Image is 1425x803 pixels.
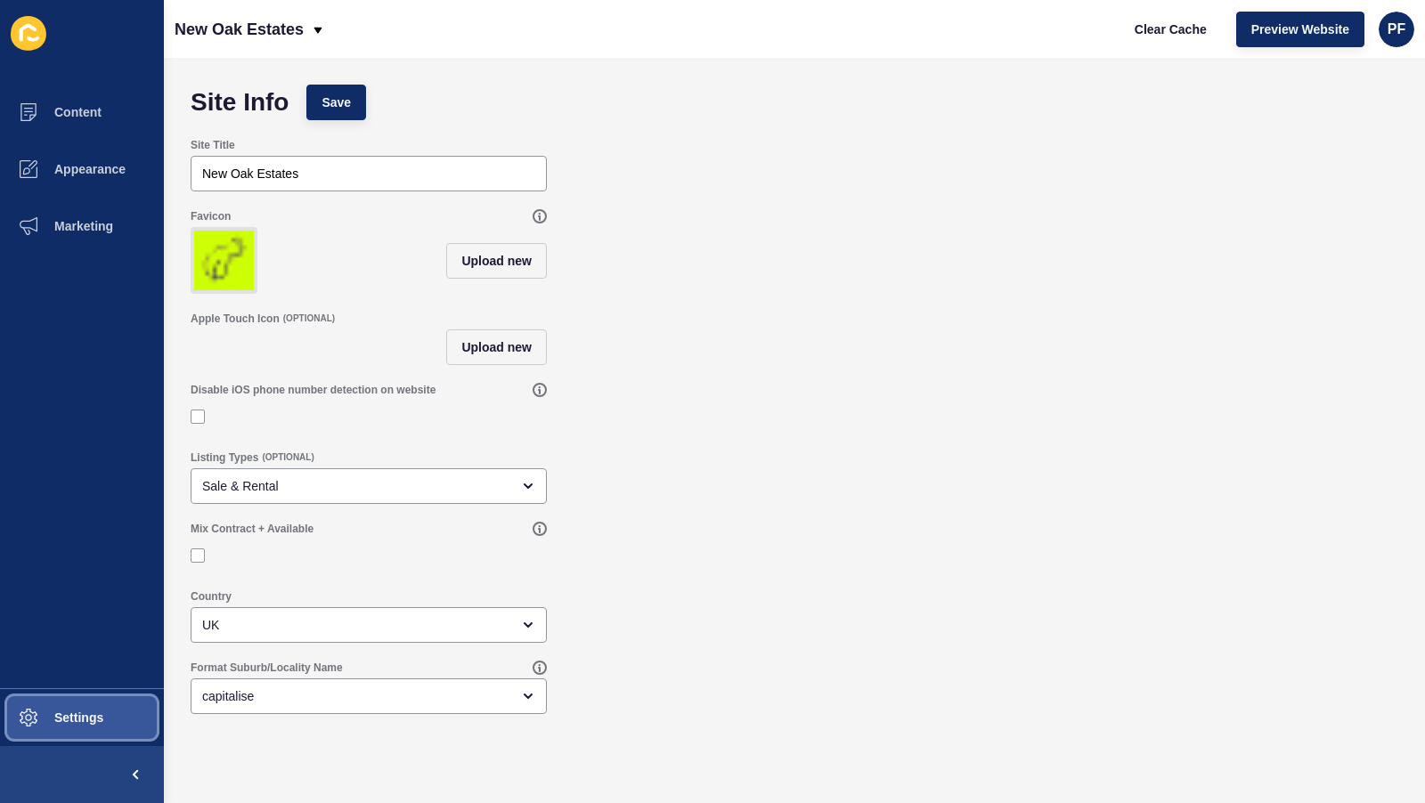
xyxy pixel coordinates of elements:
[191,522,313,536] label: Mix Contract + Available
[191,661,343,675] label: Format Suburb/Locality Name
[191,678,547,714] div: open menu
[1120,12,1222,47] button: Clear Cache
[191,312,280,326] label: Apple Touch Icon
[191,93,289,111] h1: Site Info
[175,7,304,52] p: New Oak Estates
[446,243,547,279] button: Upload new
[446,329,547,365] button: Upload new
[191,383,436,397] label: Disable iOS phone number detection on website
[191,209,231,223] label: Favicon
[191,589,232,604] label: Country
[191,450,258,465] label: Listing Types
[262,451,313,464] span: (OPTIONAL)
[191,138,235,152] label: Site Title
[283,312,335,325] span: (OPTIONAL)
[461,338,532,356] span: Upload new
[191,607,547,643] div: open menu
[191,468,547,504] div: open menu
[461,252,532,270] span: Upload new
[306,85,366,120] button: Save
[1388,20,1405,38] span: PF
[1251,20,1349,38] span: Preview Website
[194,231,254,290] img: fd8ef4a37cc3e6cf85da36ab73f4ce3a.ico
[322,93,351,111] span: Save
[1135,20,1207,38] span: Clear Cache
[1236,12,1364,47] button: Preview Website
